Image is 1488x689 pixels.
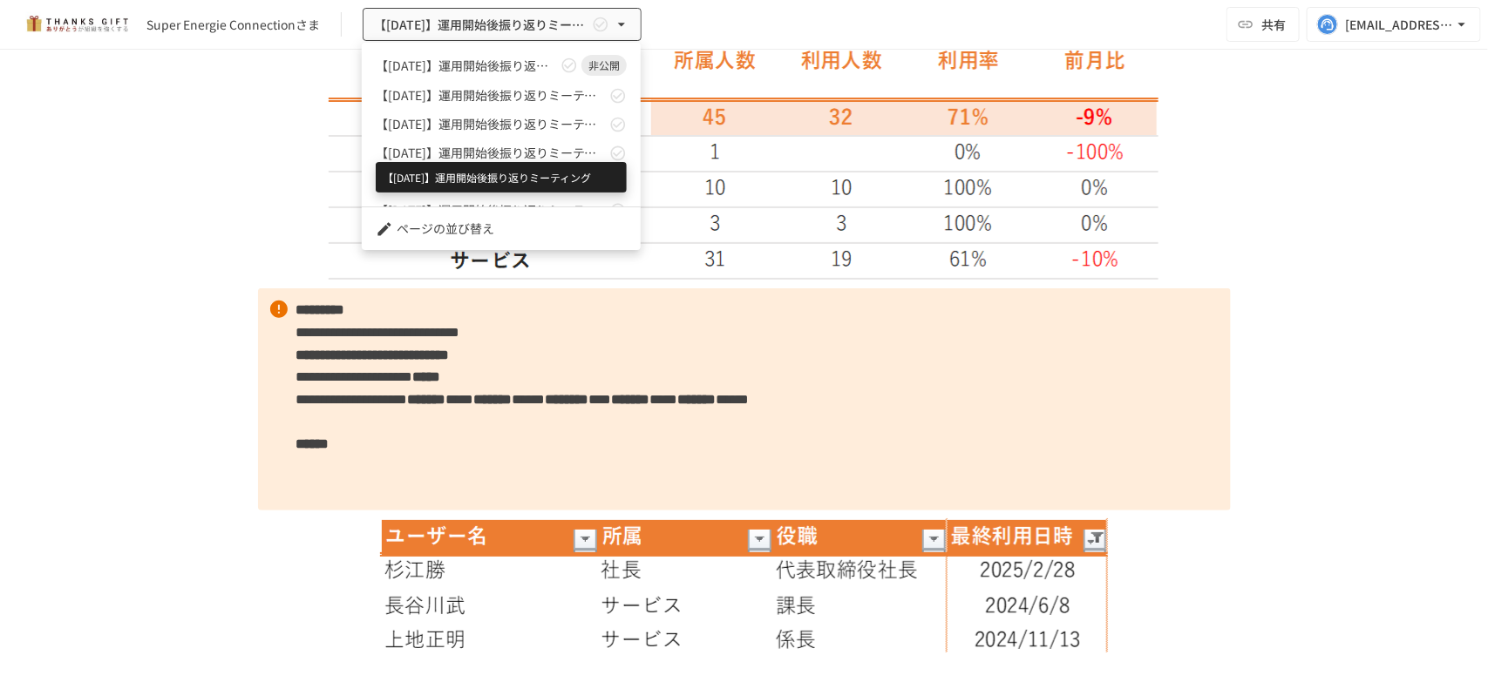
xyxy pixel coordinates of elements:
span: 【[DATE]】運用開始後振り返りミーティング [376,115,606,133]
span: 【[DATE]】運用開始後振り返りミーティング [376,201,606,220]
span: 非公開 [581,57,627,73]
span: 【[DATE]】運用開始後振り返りミーティング [376,172,606,191]
span: 【[DATE]】運用開始後振り返りミーティング [376,144,606,162]
span: 【[DATE]】運用開始後振り返りミーティング [376,86,606,105]
li: ページの並び替え [362,214,641,243]
span: 【[DATE]】運用開始後振り返りミーティング [376,57,557,75]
